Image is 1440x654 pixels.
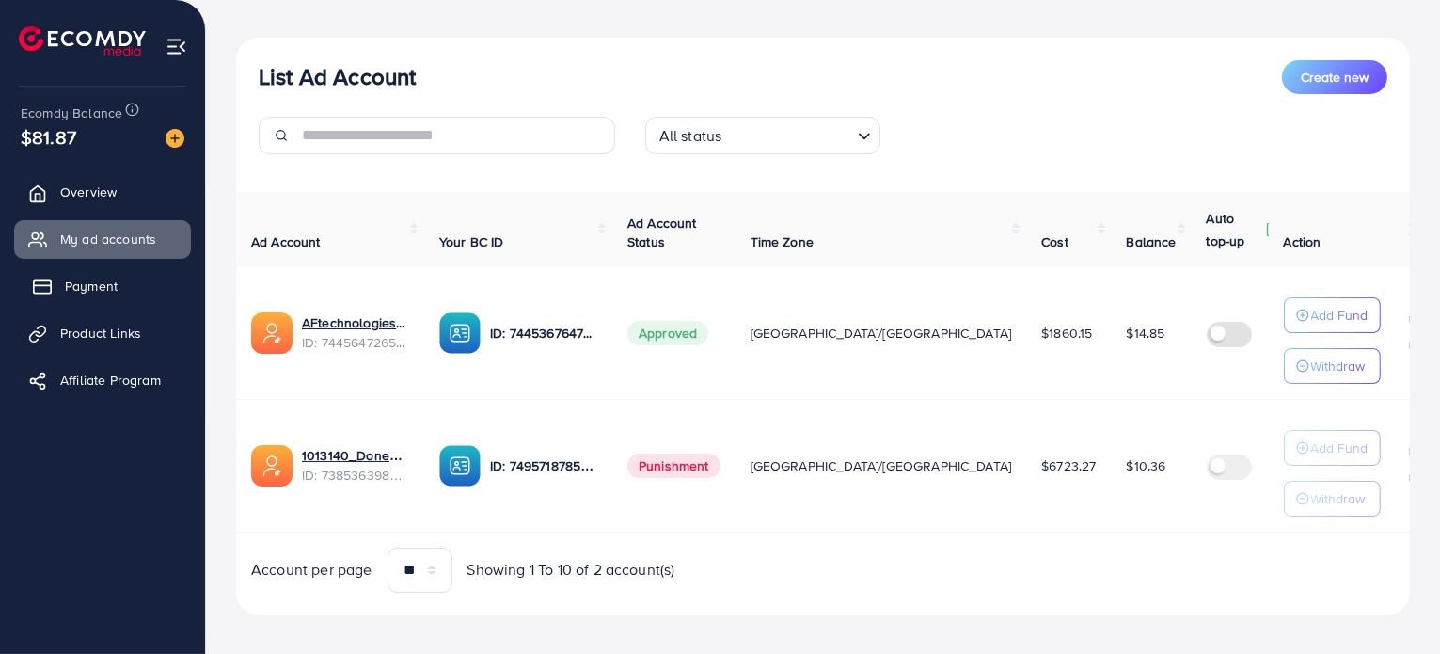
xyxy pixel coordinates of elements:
[302,313,409,352] div: <span class='underline'>AFtechnologies_1733574856174</span></br>7445647265869447169
[60,324,141,343] span: Product Links
[490,322,597,344] p: ID: 7445367647883460625
[302,466,409,485] span: ID: 7385363982477082641
[1282,60,1387,94] button: Create new
[1284,430,1381,466] button: Add Fund
[302,313,409,332] a: AFtechnologies_1733574856174
[439,232,504,251] span: Your BC ID
[1041,324,1092,343] span: $1860.15
[14,267,191,305] a: Payment
[14,314,191,352] a: Product Links
[1311,355,1366,377] p: Withdraw
[751,456,1012,475] span: [GEOGRAPHIC_DATA]/[GEOGRAPHIC_DATA]
[1127,232,1177,251] span: Balance
[751,232,814,251] span: Time Zone
[14,361,191,399] a: Affiliate Program
[1360,569,1426,640] iframe: Chat
[302,333,409,352] span: ID: 7445647265869447169
[21,104,122,122] span: Ecomdy Balance
[251,445,293,487] img: ic-ads-acc.e4c84228.svg
[60,371,161,390] span: Affiliate Program
[751,324,1012,343] span: [GEOGRAPHIC_DATA]/[GEOGRAPHIC_DATA]
[1311,487,1366,510] p: Withdraw
[60,183,117,201] span: Overview
[467,559,675,581] span: Showing 1 To 10 of 2 account(s)
[439,445,481,487] img: ic-ba-acc.ded83a64.svg
[60,230,156,248] span: My ad accounts
[302,446,409,485] div: <span class='underline'>1013140_DoneBaker_aftechnologies_1719539065809</span></br>738536398247708...
[1284,481,1381,517] button: Withdraw
[645,117,880,154] div: Search for option
[1284,232,1321,251] span: Action
[19,26,146,56] img: logo
[627,214,697,251] span: Ad Account Status
[14,173,191,211] a: Overview
[1127,456,1166,475] span: $10.36
[302,446,409,465] a: 1013140_DoneBaker_aftechnologies_1719539065809
[21,123,76,151] span: $81.87
[1301,68,1369,87] span: Create new
[1284,297,1381,333] button: Add Fund
[1207,207,1261,252] p: Auto top-up
[1311,437,1369,459] p: Add Fund
[1284,348,1381,384] button: Withdraw
[1311,304,1369,327] p: Add Fund
[259,63,416,90] h3: List Ad Account
[14,220,191,258] a: My ad accounts
[627,321,708,345] span: Approved
[1041,456,1096,475] span: $6723.27
[1041,232,1068,251] span: Cost
[166,36,187,57] img: menu
[490,455,597,477] p: ID: 7495718785735901201
[627,454,720,478] span: Punishment
[251,232,321,251] span: Ad Account
[65,277,118,295] span: Payment
[439,312,481,354] img: ic-ba-acc.ded83a64.svg
[727,119,849,150] input: Search for option
[1127,324,1165,343] span: $14.85
[656,122,726,150] span: All status
[251,312,293,354] img: ic-ads-acc.e4c84228.svg
[251,559,372,581] span: Account per page
[166,129,184,148] img: image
